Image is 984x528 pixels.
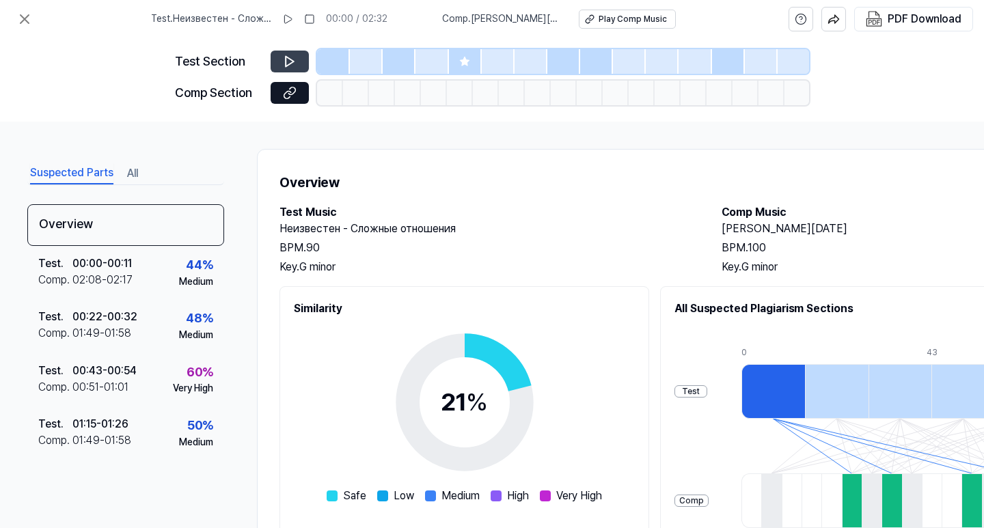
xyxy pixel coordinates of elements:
[38,379,72,395] div: Comp .
[279,240,694,256] div: BPM. 90
[175,83,262,103] div: Comp Section
[556,488,602,504] span: Very High
[72,416,128,432] div: 01:15 - 01:26
[674,385,707,398] div: Test
[442,12,562,26] span: Comp . [PERSON_NAME][DATE]
[343,488,366,504] span: Safe
[186,309,213,329] div: 48 %
[179,275,213,289] div: Medium
[72,363,137,379] div: 00:43 - 00:54
[72,432,131,449] div: 01:49 - 01:58
[38,363,72,379] div: Test .
[187,363,213,383] div: 60 %
[72,379,128,395] div: 00:51 - 01:01
[863,8,964,31] button: PDF Download
[38,272,72,288] div: Comp .
[30,163,113,184] button: Suspected Parts
[173,382,213,395] div: Very High
[741,347,805,359] div: 0
[279,221,694,237] h2: Неизвестен - Сложные отношения
[279,204,694,221] h2: Test Music
[38,309,72,325] div: Test .
[27,204,224,246] div: Overview
[187,416,213,436] div: 50 %
[507,488,529,504] span: High
[186,255,213,275] div: 44 %
[441,384,488,421] div: 21
[38,416,72,432] div: Test .
[674,495,709,508] div: Comp
[72,272,133,288] div: 02:08 - 02:17
[294,301,635,317] h2: Similarity
[38,432,72,449] div: Comp .
[789,7,813,31] button: help
[72,255,132,272] div: 00:00 - 00:11
[888,10,961,28] div: PDF Download
[466,387,488,417] span: %
[38,255,72,272] div: Test .
[179,436,213,449] div: Medium
[441,488,480,504] span: Medium
[38,325,72,342] div: Comp .
[151,12,271,26] span: Test . Неизвестен - Сложные отношения
[579,10,676,29] button: Play Comp Music
[179,329,213,342] div: Medium
[828,13,840,25] img: share
[599,14,667,25] div: Play Comp Music
[795,12,807,26] svg: help
[127,163,138,184] button: All
[279,259,694,275] div: Key. G minor
[326,12,387,26] div: 00:00 / 02:32
[866,11,882,27] img: PDF Download
[72,325,131,342] div: 01:49 - 01:58
[175,52,262,72] div: Test Section
[72,309,137,325] div: 00:22 - 00:32
[394,488,414,504] span: Low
